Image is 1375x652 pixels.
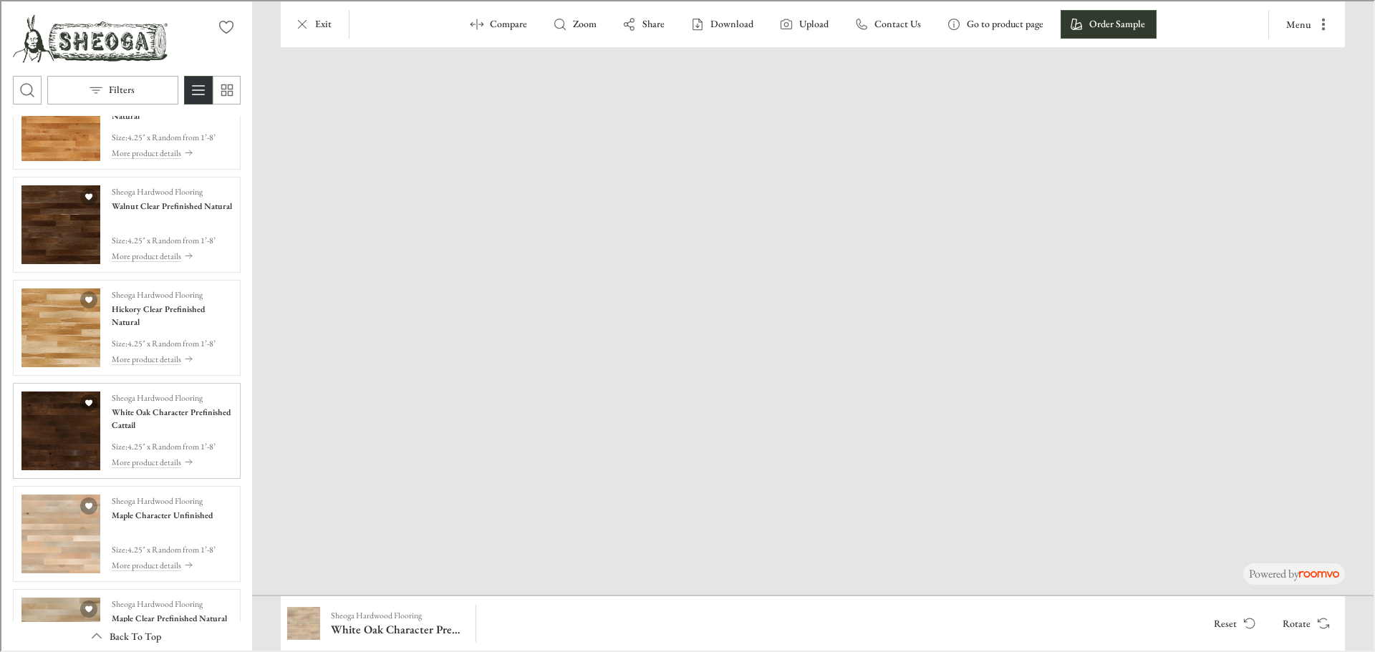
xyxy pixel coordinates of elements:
[126,130,214,142] p: 4.25" x Random from 1’-8’
[873,16,920,30] p: Contact Us
[126,439,214,452] p: 4.25" x Random from 1’-8’
[11,72,239,168] div: See Cherry Character Prefinished Natural in the room
[314,16,330,30] p: Exit
[110,610,226,623] h4: Maple Clear Prefinished Natural
[11,278,239,374] div: See Hickory Clear Prefinished Natural in the room
[110,248,180,261] p: More product details
[110,233,126,245] p: Size :
[286,605,319,638] img: White Oak Character Prefinished Fresh Cut
[1248,565,1338,580] p: Powered by
[1273,9,1338,37] button: More actions
[110,454,180,467] p: More product details
[79,290,96,307] button: Add Hickory Clear Prefinished Natural to favorites
[110,350,231,366] button: More product details
[110,184,201,197] p: Sheoga Hardwood Flooring
[11,621,239,649] button: Scroll back to the beginning
[110,301,231,327] h4: Hickory Clear Prefinished Natural
[329,621,464,636] h6: White Oak Character Prefinished Fresh Cut
[110,404,231,430] h4: White Oak Character Prefinished Cattail
[543,9,607,37] button: Zoom room image
[110,351,180,364] p: More product details
[680,9,763,37] button: Download
[20,493,99,572] img: Maple Character Unfinished. Link opens in a new window.
[110,287,201,300] p: Sheoga Hardwood Flooring
[110,198,231,211] h4: Walnut Clear Prefinished Natural
[11,74,40,103] button: Open search box
[11,11,166,63] img: Logo representing Sheoga Hardwood Flooring.
[110,439,126,452] p: Size :
[11,175,239,271] div: See Walnut Clear Prefinished Natural in the room
[612,9,675,37] button: Share
[110,542,126,555] p: Size :
[110,596,201,609] p: Sheoga Hardwood Flooring
[460,9,537,37] button: Enter compare mode
[11,485,239,580] div: See Maple Character Unfinished in the room
[79,496,96,513] button: Add Maple Character Unfinished to favorites
[110,145,180,158] p: More product details
[325,605,468,639] button: Show details for White Oak Character Prefinished Fresh Cut
[285,9,342,37] button: Exit
[110,144,231,160] button: More product details
[20,184,99,263] img: Walnut Clear Prefinished Natural. Link opens in a new window.
[183,74,211,103] button: Switch to detail view
[110,336,126,349] p: Size :
[11,11,166,63] a: Go to Sheoga Hardwood Flooring's website.
[1298,570,1338,576] img: roomvo_wordmark.svg
[1270,608,1338,636] button: Rotate Surface
[1201,608,1264,636] button: Reset product
[20,390,99,469] img: White Oak Character Prefinished Cattail. Link opens in a new window.
[20,81,99,160] img: Cherry Character Prefinished Natural. Link opens in a new window.
[1088,16,1144,30] p: Order Sample
[110,556,214,572] button: More product details
[126,233,214,245] p: 4.25" x Random from 1’-8’
[844,9,931,37] button: Contact Us
[1248,565,1338,580] div: The visualizer is powered by Roomvo.
[46,74,177,103] button: Open the filters menu
[79,599,96,616] button: Add Maple Clear Prefinished Natural to favorites
[126,542,214,555] p: 4.25" x Random from 1’-8’
[769,9,839,37] button: Upload a picture of your room
[798,16,827,30] label: Upload
[709,16,752,30] p: Download
[110,453,231,469] button: More product details
[571,16,595,30] p: Zoom
[79,187,96,204] button: Add Walnut Clear Prefinished Natural to favorites
[110,507,211,520] h4: Maple Character Unfinished
[79,393,96,410] button: Add White Oak Character Prefinished Cattail to favorites
[211,74,239,103] button: Switch to simple view
[110,493,201,506] p: Sheoga Hardwood Flooring
[20,287,99,366] img: Hickory Clear Prefinished Natural. Link opens in a new window.
[126,336,214,349] p: 4.25" x Random from 1’-8’
[641,16,663,30] p: Share
[937,9,1053,37] button: Go to product page
[110,247,231,263] button: More product details
[329,608,420,621] p: Sheoga Hardwood Flooring
[11,381,239,477] div: See White Oak Character Prefinished Cattail in the room
[211,11,239,40] button: No favorites
[965,16,1042,30] p: Go to product page
[1059,9,1155,37] button: Order Sample
[488,16,526,30] p: Compare
[110,558,180,570] p: More product details
[183,74,239,103] div: Product List Mode Selector
[110,390,201,403] p: Sheoga Hardwood Flooring
[107,82,133,96] p: Filters
[110,130,126,142] p: Size :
